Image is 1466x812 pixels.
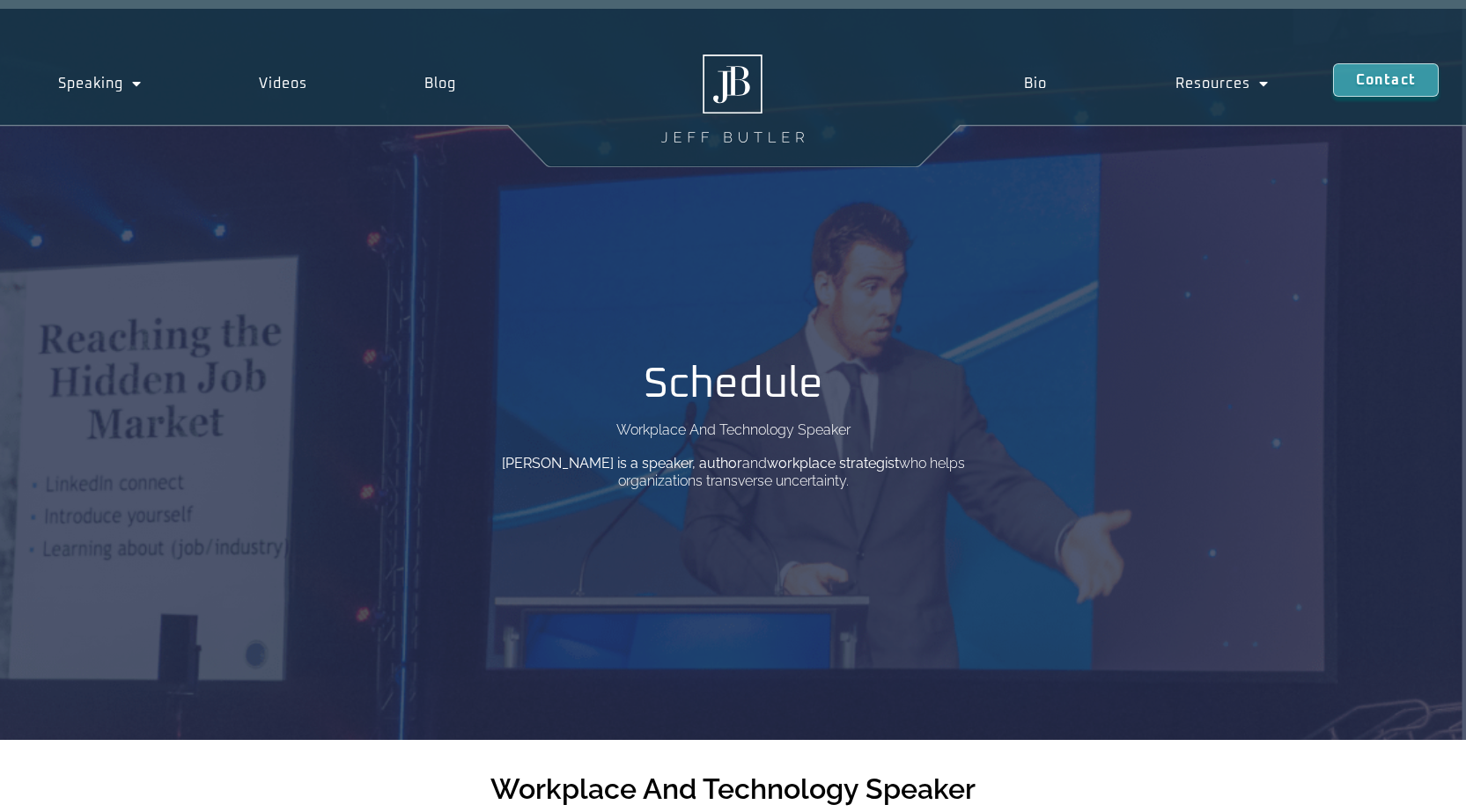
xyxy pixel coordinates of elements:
span: Contact [1356,73,1416,87]
a: Contact [1333,63,1439,97]
p: Workplace And Technology Speaker [616,423,851,437]
h2: Workplace And Technology Speaker [490,775,976,803]
p: and who helps organizations transverse uncertainty. [483,455,984,490]
b: workplace strategist [767,455,899,472]
a: Videos [201,63,366,104]
a: Bio [960,63,1111,104]
a: Blog [366,63,515,104]
h1: Schedule [644,363,823,406]
a: Resources [1111,63,1333,104]
b: [PERSON_NAME] is a speaker, author [502,455,742,472]
nav: Menu [960,63,1333,104]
